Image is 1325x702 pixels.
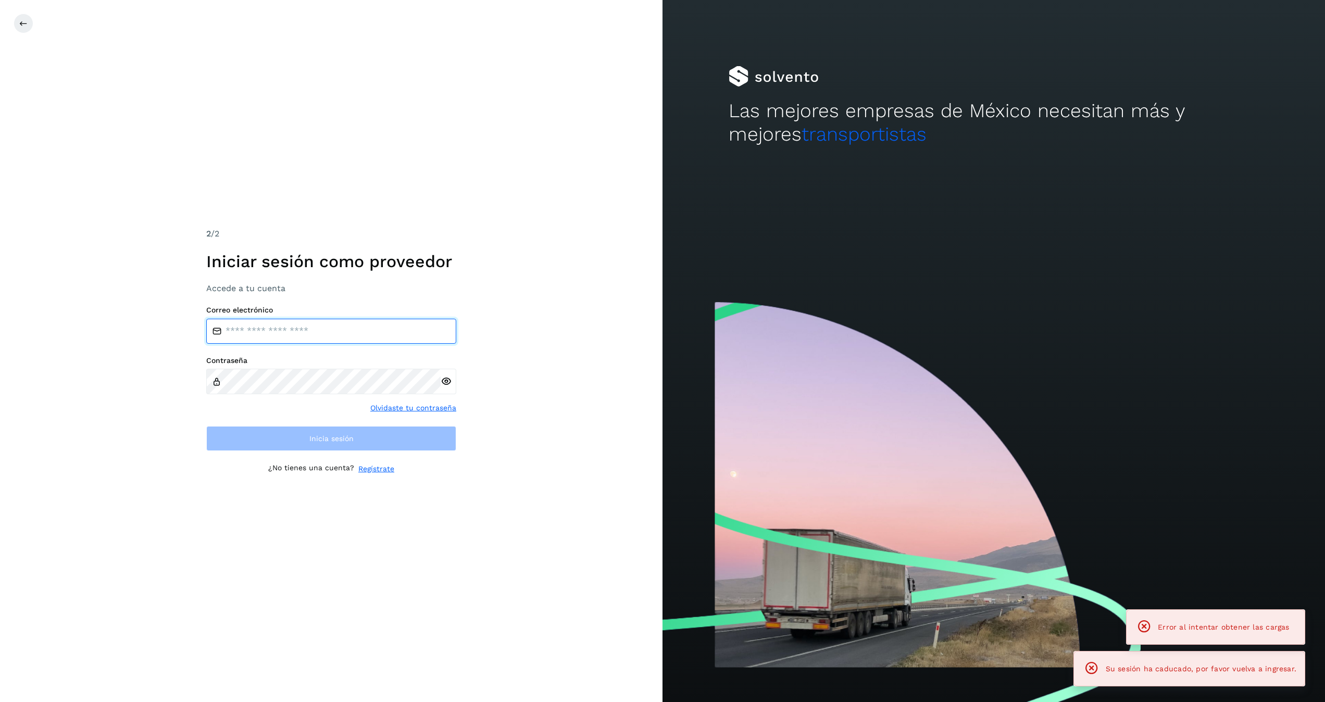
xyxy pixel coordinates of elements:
[802,123,927,145] span: transportistas
[370,403,456,413] a: Olvidaste tu contraseña
[206,228,456,240] div: /2
[206,229,211,239] span: 2
[358,463,394,474] a: Regístrate
[206,356,456,365] label: Contraseña
[1158,623,1289,631] span: Error al intentar obtener las cargas
[309,435,354,442] span: Inicia sesión
[206,426,456,451] button: Inicia sesión
[729,99,1259,146] h2: Las mejores empresas de México necesitan más y mejores
[206,306,456,315] label: Correo electrónico
[1106,665,1296,673] span: Su sesión ha caducado, por favor vuelva a ingresar.
[206,252,456,271] h1: Iniciar sesión como proveedor
[268,463,354,474] p: ¿No tienes una cuenta?
[206,283,456,293] h3: Accede a tu cuenta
